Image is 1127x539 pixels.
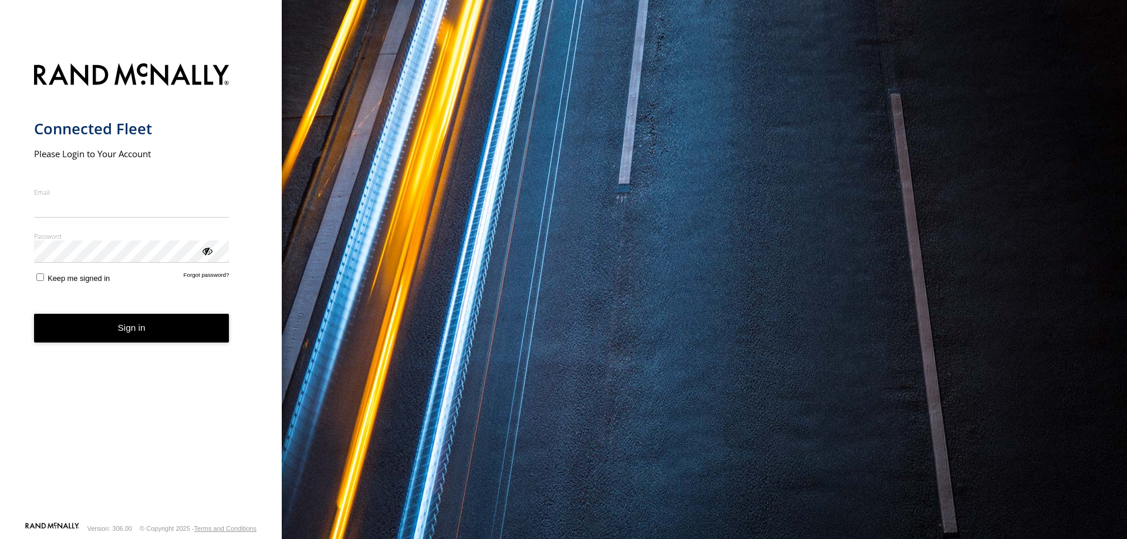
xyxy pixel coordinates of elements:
[34,61,230,91] img: Rand McNally
[34,148,230,160] h2: Please Login to Your Account
[34,232,230,240] label: Password
[34,119,230,138] h1: Connected Fleet
[34,188,230,196] label: Email
[34,56,248,521] form: main
[48,274,110,283] span: Keep me signed in
[194,525,257,532] a: Terms and Conditions
[25,523,79,534] a: Visit our Website
[34,314,230,343] button: Sign in
[201,245,212,256] div: ViewPassword
[140,525,257,532] div: © Copyright 2025 -
[36,273,44,281] input: Keep me signed in
[87,525,132,532] div: Version: 306.00
[184,272,230,283] a: Forgot password?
